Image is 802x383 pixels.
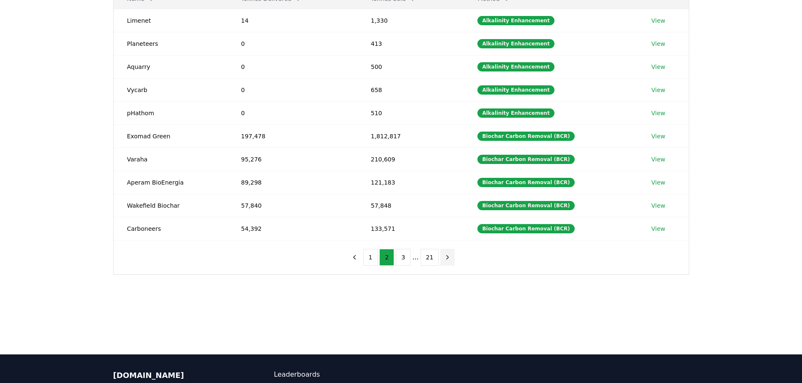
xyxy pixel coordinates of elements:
[114,217,228,240] td: Carboneers
[651,63,665,71] a: View
[363,249,378,266] button: 1
[440,249,455,266] button: next page
[651,178,665,187] a: View
[651,86,665,94] a: View
[651,132,665,140] a: View
[651,16,665,25] a: View
[477,132,574,141] div: Biochar Carbon Removal (BCR)
[114,32,228,55] td: Planeteers
[114,171,228,194] td: Aperam BioEnergia
[228,9,357,32] td: 14
[114,101,228,124] td: pHathom
[114,9,228,32] td: Limenet
[113,370,240,381] p: [DOMAIN_NAME]
[357,32,464,55] td: 413
[651,155,665,164] a: View
[228,101,357,124] td: 0
[477,85,554,95] div: Alkalinity Enhancement
[357,171,464,194] td: 121,183
[357,124,464,148] td: 1,812,817
[274,370,401,380] a: Leaderboards
[357,194,464,217] td: 57,848
[357,9,464,32] td: 1,330
[477,224,574,233] div: Biochar Carbon Removal (BCR)
[477,178,574,187] div: Biochar Carbon Removal (BCR)
[228,124,357,148] td: 197,478
[228,32,357,55] td: 0
[651,225,665,233] a: View
[228,194,357,217] td: 57,840
[477,155,574,164] div: Biochar Carbon Removal (BCR)
[357,217,464,240] td: 133,571
[228,148,357,171] td: 95,276
[421,249,439,266] button: 21
[347,249,362,266] button: previous page
[228,217,357,240] td: 54,392
[114,78,228,101] td: Vycarb
[379,249,394,266] button: 2
[114,55,228,78] td: Aquarry
[651,109,665,117] a: View
[412,252,418,262] li: ...
[477,201,574,210] div: Biochar Carbon Removal (BCR)
[357,55,464,78] td: 500
[477,39,554,48] div: Alkalinity Enhancement
[477,62,554,71] div: Alkalinity Enhancement
[114,124,228,148] td: Exomad Green
[651,40,665,48] a: View
[477,108,554,118] div: Alkalinity Enhancement
[477,16,554,25] div: Alkalinity Enhancement
[114,148,228,171] td: Varaha
[228,171,357,194] td: 89,298
[396,249,410,266] button: 3
[114,194,228,217] td: Wakefield Biochar
[357,101,464,124] td: 510
[357,148,464,171] td: 210,609
[651,201,665,210] a: View
[228,78,357,101] td: 0
[357,78,464,101] td: 658
[228,55,357,78] td: 0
